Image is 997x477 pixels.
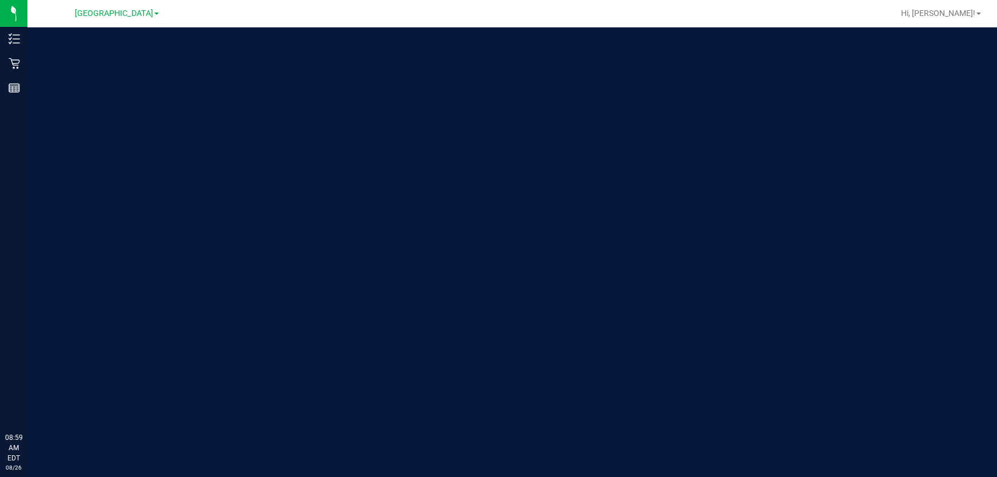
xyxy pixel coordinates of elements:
[5,463,22,472] p: 08/26
[75,9,153,18] span: [GEOGRAPHIC_DATA]
[9,82,20,94] inline-svg: Reports
[5,432,22,463] p: 08:59 AM EDT
[901,9,975,18] span: Hi, [PERSON_NAME]!
[9,58,20,69] inline-svg: Retail
[9,33,20,45] inline-svg: Inventory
